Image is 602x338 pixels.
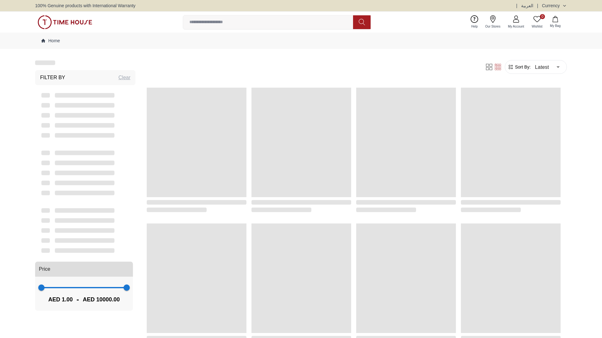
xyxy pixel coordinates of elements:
[35,33,567,49] nav: Breadcrumb
[516,3,517,9] span: |
[83,295,120,304] span: AED 10000.00
[469,24,480,29] span: Help
[119,74,130,81] div: Clear
[35,3,135,9] span: 100% Genuine products with International Warranty
[540,14,545,19] span: 0
[547,23,563,28] span: My Bag
[467,14,482,30] a: Help
[521,3,533,9] button: العربية
[529,24,545,29] span: Wishlist
[528,14,546,30] a: 0Wishlist
[531,58,564,76] div: Latest
[483,24,503,29] span: Our Stores
[546,15,564,29] button: My Bag
[39,265,50,273] span: Price
[514,64,531,70] span: Sort By:
[40,74,65,81] h3: Filter By
[48,295,73,304] span: AED 1.00
[73,294,83,305] span: -
[508,64,531,70] button: Sort By:
[537,3,538,9] span: |
[41,38,60,44] a: Home
[35,262,133,277] button: Price
[505,24,527,29] span: My Account
[482,14,504,30] a: Our Stores
[38,15,92,29] img: ...
[542,3,562,9] div: Currency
